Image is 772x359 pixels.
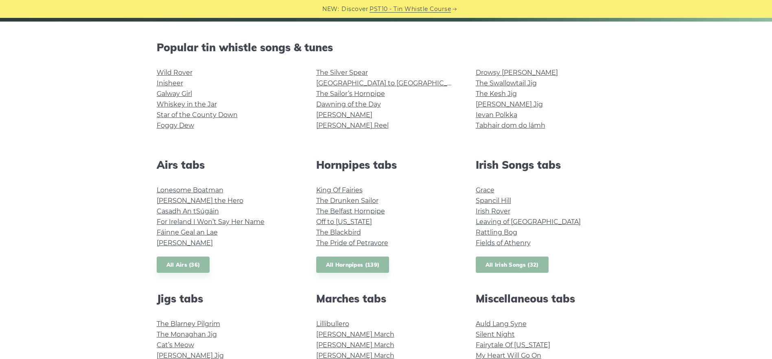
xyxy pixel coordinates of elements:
[476,69,558,76] a: Drowsy [PERSON_NAME]
[157,239,213,247] a: [PERSON_NAME]
[322,4,339,14] span: NEW:
[476,159,616,171] h2: Irish Songs tabs
[157,257,210,273] a: All Airs (36)
[157,79,183,87] a: Inisheer
[157,292,297,305] h2: Jigs tabs
[316,239,388,247] a: The Pride of Petravore
[476,341,550,349] a: Fairytale Of [US_STATE]
[157,320,220,328] a: The Blarney Pilgrim
[157,90,192,98] a: Galway Girl
[316,90,385,98] a: The Sailor’s Hornpipe
[316,257,389,273] a: All Hornpipes (139)
[476,257,549,273] a: All Irish Songs (32)
[476,122,545,129] a: Tabhair dom do lámh
[316,69,368,76] a: The Silver Spear
[157,207,219,215] a: Casadh An tSúgáin
[316,79,466,87] a: [GEOGRAPHIC_DATA] to [GEOGRAPHIC_DATA]
[476,186,494,194] a: Grace
[476,207,510,215] a: Irish Rover
[476,218,581,226] a: Leaving of [GEOGRAPHIC_DATA]
[157,197,243,205] a: [PERSON_NAME] the Hero
[476,197,511,205] a: Spancil Hill
[316,218,372,226] a: Off to [US_STATE]
[157,159,297,171] h2: Airs tabs
[157,111,238,119] a: Star of the County Down
[157,331,217,338] a: The Monaghan Jig
[316,331,394,338] a: [PERSON_NAME] March
[157,228,218,236] a: Fáinne Geal an Lae
[157,186,223,194] a: Lonesome Boatman
[476,111,517,119] a: Ievan Polkka
[157,341,194,349] a: Cat’s Meow
[476,90,517,98] a: The Kesh Jig
[476,79,537,87] a: The Swallowtail Jig
[476,228,517,236] a: Rattling Bog
[476,320,527,328] a: Auld Lang Syne
[316,122,389,129] a: [PERSON_NAME] Reel
[316,159,456,171] h2: Hornpipes tabs
[316,228,361,236] a: The Blackbird
[476,292,616,305] h2: Miscellaneous tabs
[370,4,451,14] a: PST10 - Tin Whistle Course
[316,100,381,108] a: Dawning of the Day
[157,69,192,76] a: Wild Rover
[157,122,194,129] a: Foggy Dew
[476,100,543,108] a: [PERSON_NAME] Jig
[341,4,368,14] span: Discover
[316,207,385,215] a: The Belfast Hornpipe
[316,197,378,205] a: The Drunken Sailor
[157,41,616,54] h2: Popular tin whistle songs & tunes
[316,111,372,119] a: [PERSON_NAME]
[157,218,265,226] a: For Ireland I Won’t Say Her Name
[316,320,349,328] a: Lillibullero
[476,331,515,338] a: Silent Night
[476,239,531,247] a: Fields of Athenry
[157,100,217,108] a: Whiskey in the Jar
[316,186,363,194] a: King Of Fairies
[316,292,456,305] h2: Marches tabs
[316,341,394,349] a: [PERSON_NAME] March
